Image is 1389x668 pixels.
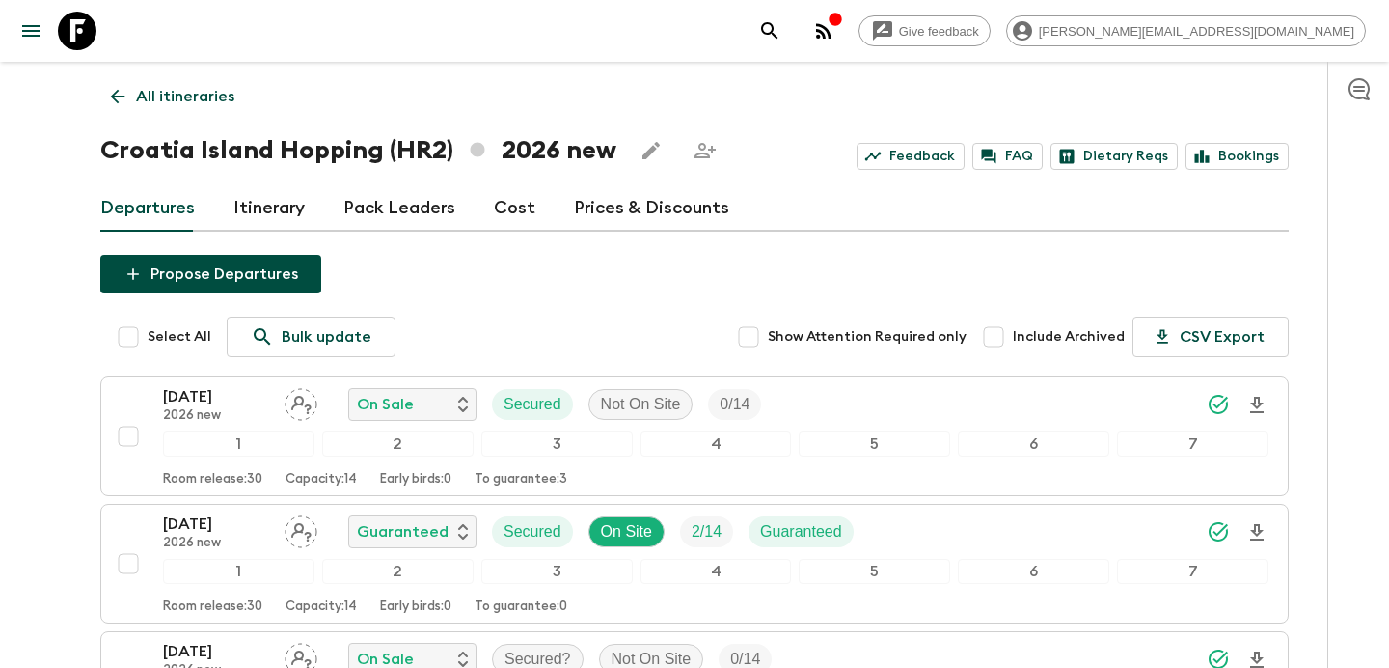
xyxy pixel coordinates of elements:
span: Give feedback [888,24,990,39]
svg: Download Onboarding [1245,394,1268,417]
span: Share this itinerary [686,131,724,170]
div: 5 [799,559,950,584]
p: Capacity: 14 [286,472,357,487]
div: 7 [1117,431,1268,457]
div: 1 [163,431,314,457]
h1: Croatia Island Hopping (HR2) 2026 new [100,131,616,170]
p: On Sale [357,393,414,416]
div: 7 [1117,559,1268,584]
div: 4 [640,431,792,457]
p: Secured [504,393,561,416]
a: Itinerary [233,185,305,232]
div: 2 [322,431,474,457]
p: Room release: 30 [163,472,262,487]
span: Include Archived [1013,327,1125,347]
a: Prices & Discounts [574,185,729,232]
div: 3 [481,431,633,457]
button: CSV Export [1132,317,1289,357]
a: All itineraries [100,77,245,116]
div: [PERSON_NAME][EMAIL_ADDRESS][DOMAIN_NAME] [1006,15,1366,46]
p: Secured [504,520,561,543]
span: Assign pack leader [285,521,317,537]
button: [DATE]2026 newAssign pack leaderOn SaleSecuredNot On SiteTrip Fill1234567Room release:30Capacity:... [100,376,1289,496]
button: menu [12,12,50,50]
button: Edit this itinerary [632,131,670,170]
span: Assign pack leader [285,649,317,664]
span: Show Attention Required only [768,327,967,347]
div: 3 [481,559,633,584]
a: Give feedback [858,15,991,46]
p: Capacity: 14 [286,599,357,615]
p: 2026 new [163,536,269,551]
span: [PERSON_NAME][EMAIL_ADDRESS][DOMAIN_NAME] [1028,24,1365,39]
div: Not On Site [588,389,694,420]
p: Early birds: 0 [380,472,451,487]
p: Early birds: 0 [380,599,451,615]
div: 4 [640,559,792,584]
svg: Synced Successfully [1207,393,1230,416]
p: [DATE] [163,385,269,408]
a: Bookings [1185,143,1289,170]
a: FAQ [972,143,1043,170]
p: To guarantee: 3 [475,472,567,487]
p: Bulk update [282,325,371,348]
div: 2 [322,559,474,584]
div: Trip Fill [680,516,733,547]
p: Guaranteed [357,520,449,543]
p: 0 / 14 [720,393,749,416]
div: 6 [958,559,1109,584]
p: Not On Site [601,393,681,416]
a: Departures [100,185,195,232]
a: Bulk update [227,317,395,357]
div: Secured [492,389,573,420]
p: All itineraries [136,85,234,108]
span: Select All [148,327,211,347]
svg: Synced Successfully [1207,520,1230,543]
p: 2 / 14 [692,520,722,543]
p: [DATE] [163,513,269,536]
div: Secured [492,516,573,547]
a: Pack Leaders [343,185,455,232]
div: On Site [588,516,665,547]
a: Feedback [857,143,965,170]
p: On Site [601,520,652,543]
a: Cost [494,185,535,232]
div: Trip Fill [708,389,761,420]
p: 2026 new [163,408,269,424]
svg: Download Onboarding [1245,521,1268,544]
div: 6 [958,431,1109,457]
p: To guarantee: 0 [475,599,567,615]
button: Propose Departures [100,255,321,293]
p: [DATE] [163,640,269,663]
button: [DATE]2026 newAssign pack leaderGuaranteedSecuredOn SiteTrip FillGuaranteed1234567Room release:30... [100,504,1289,624]
button: search adventures [750,12,789,50]
p: Room release: 30 [163,599,262,615]
span: Assign pack leader [285,394,317,409]
p: Guaranteed [760,520,842,543]
div: 1 [163,559,314,584]
a: Dietary Reqs [1050,143,1178,170]
div: 5 [799,431,950,457]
